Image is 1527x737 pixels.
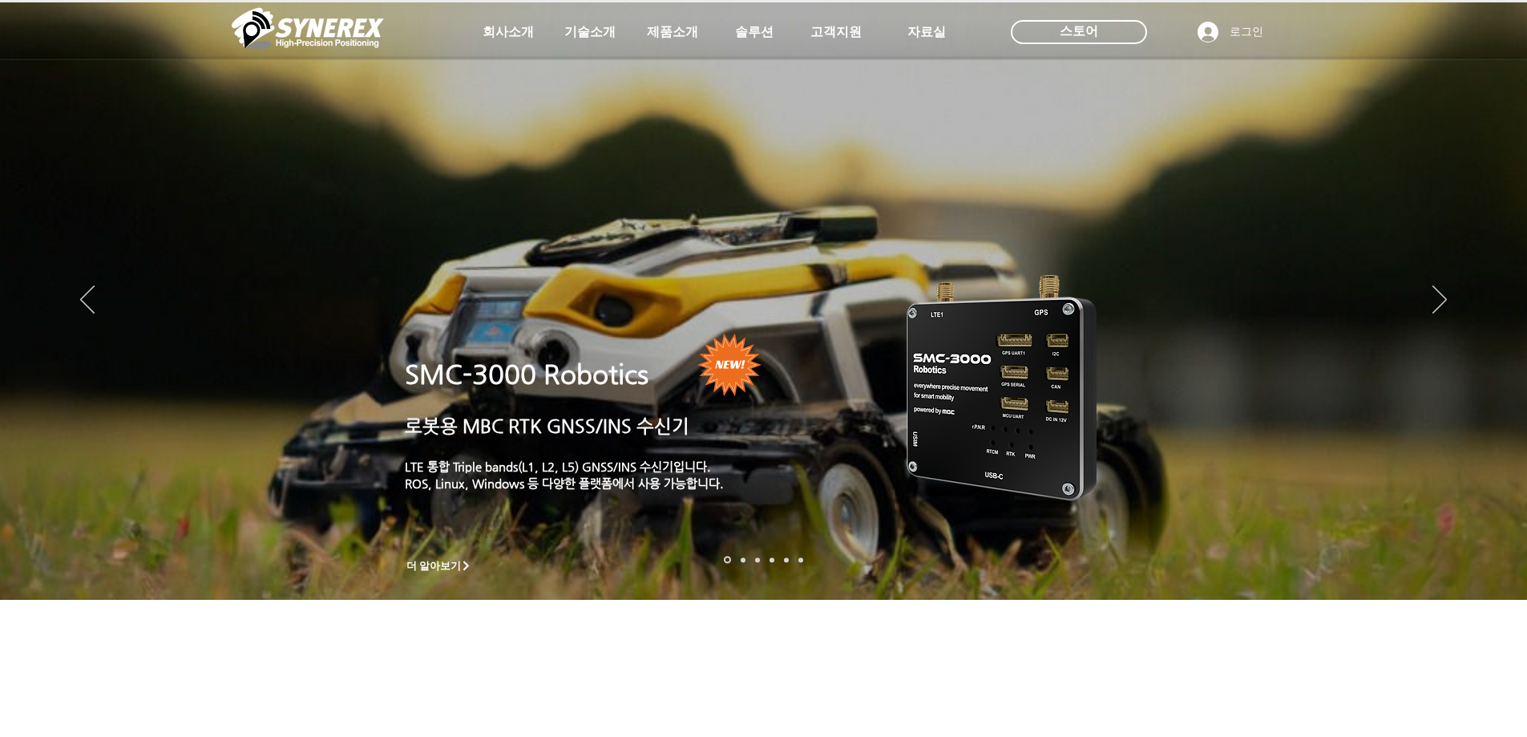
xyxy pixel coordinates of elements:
button: 로그인 [1186,17,1275,47]
span: 제품소개 [647,24,698,41]
a: 기술소개 [550,16,630,48]
img: KakaoTalk_20241224_155801212.png [884,251,1121,520]
a: 더 알아보기 [399,556,479,576]
img: 씨너렉스_White_simbol_대지 1.png [232,4,384,52]
a: 솔루션 [714,16,794,48]
a: 자율주행 [770,557,774,562]
a: 고객지원 [796,16,876,48]
span: 고객지원 [810,24,862,41]
a: 회사소개 [468,16,548,48]
nav: 슬라이드 [719,557,808,564]
a: SMC-3000 Robotics [405,359,648,390]
a: LTE 통합 Triple bands(L1, L2, L5) GNSS/INS 수신기입니다. [405,460,711,473]
button: 이전 [80,285,95,316]
a: 제품소개 [632,16,713,48]
div: 스토어 [1011,20,1147,44]
span: 자료실 [907,24,946,41]
a: 로봇용 MBC RTK GNSS/INS 수신기 [405,415,689,436]
a: 드론 8 - SMC 2000 [741,557,745,562]
span: 스토어 [1060,22,1098,40]
a: 정밀농업 [798,557,803,562]
a: 측량 IoT [755,557,760,562]
span: 기술소개 [564,24,616,41]
a: 로봇 [784,557,789,562]
span: 더 알아보기 [406,559,462,573]
a: 자료실 [887,16,967,48]
span: 로그인 [1224,24,1269,40]
a: ROS, Linux, Windows 등 다양한 플랫폼에서 사용 가능합니다. [405,476,724,490]
a: 로봇- SMC 2000 [724,557,731,564]
span: 회사소개 [483,24,534,41]
button: 다음 [1432,285,1447,316]
span: 솔루션 [735,24,774,41]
